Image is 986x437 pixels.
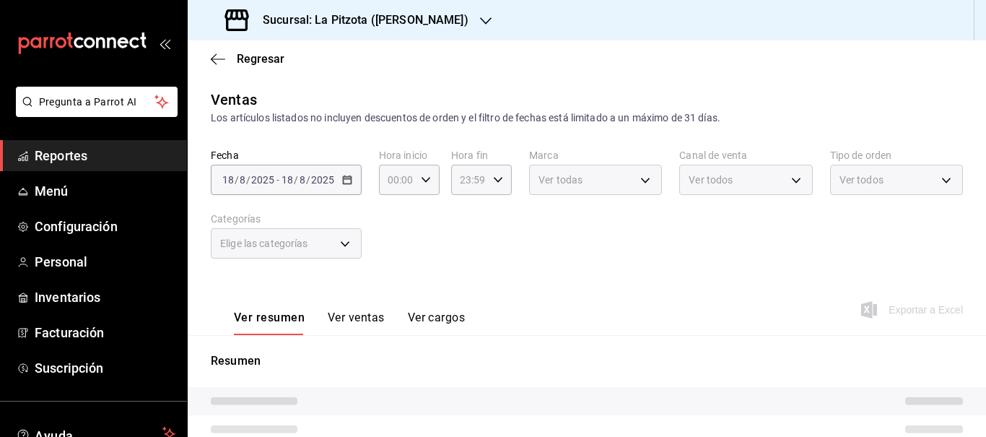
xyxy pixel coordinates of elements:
button: Pregunta a Parrot AI [16,87,178,117]
span: Ver todos [839,173,884,187]
div: Los artículos listados no incluyen descuentos de orden y el filtro de fechas está limitado a un m... [211,111,963,126]
input: -- [299,174,306,186]
span: Menú [35,181,175,201]
span: Pregunta a Parrot AI [39,95,155,110]
a: Pregunta a Parrot AI [10,105,178,120]
span: - [276,174,279,186]
button: Ver resumen [234,311,305,335]
p: Resumen [211,352,963,370]
span: Elige las categorías [220,236,308,251]
label: Categorías [211,214,362,224]
button: Ver ventas [328,311,385,335]
div: navigation tabs [234,311,465,335]
span: Configuración [35,217,175,236]
label: Hora inicio [379,150,440,160]
label: Tipo de orden [830,150,963,160]
input: ---- [310,174,335,186]
input: -- [281,174,294,186]
span: Suscripción [35,358,175,378]
button: open_drawer_menu [159,38,170,49]
span: Ver todos [689,173,733,187]
label: Canal de venta [679,150,812,160]
label: Hora fin [451,150,512,160]
label: Marca [529,150,662,160]
span: Reportes [35,146,175,165]
label: Fecha [211,150,362,160]
button: Regresar [211,52,284,66]
span: / [246,174,250,186]
h3: Sucursal: La Pitzota ([PERSON_NAME]) [251,12,468,29]
button: Ver cargos [408,311,466,335]
span: Inventarios [35,287,175,307]
span: Regresar [237,52,284,66]
span: Facturación [35,323,175,342]
input: -- [239,174,246,186]
span: Ver todas [538,173,583,187]
div: Ventas [211,89,257,111]
input: -- [222,174,235,186]
span: / [306,174,310,186]
span: / [294,174,298,186]
span: Personal [35,252,175,272]
input: ---- [250,174,275,186]
span: / [235,174,239,186]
